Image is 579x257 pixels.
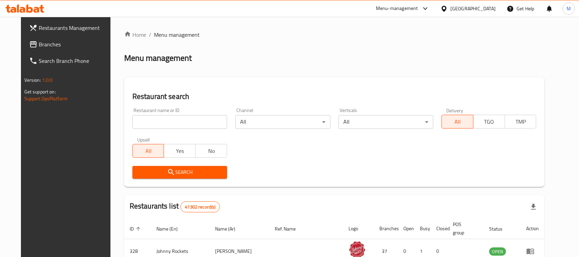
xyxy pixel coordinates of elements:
div: Menu-management [376,4,418,13]
span: All [135,146,162,156]
span: Restaurants Management [39,24,112,32]
th: Open [398,218,414,239]
div: Export file [525,199,542,215]
input: Search for restaurant name or ID.. [132,115,227,129]
li: / [149,31,151,39]
button: Search [132,166,227,179]
div: Menu [526,247,539,255]
span: Search [138,168,222,177]
h2: Restaurant search [132,91,536,102]
span: ID [130,225,143,233]
div: All [339,115,433,129]
th: Branches [374,218,398,239]
a: Branches [24,36,118,53]
h2: Restaurants list [130,201,220,212]
div: All [235,115,330,129]
span: Yes [167,146,193,156]
span: 1.0.0 [42,76,53,85]
th: Closed [431,218,447,239]
button: All [441,115,473,128]
a: Search Branch Phone [24,53,118,69]
th: Busy [414,218,431,239]
span: Ref. Name [275,225,305,233]
h2: Menu management [124,53,192,64]
label: Delivery [446,108,463,113]
label: Upsell [137,137,150,142]
button: TMP [505,115,536,128]
th: Action [521,218,544,239]
span: TGO [476,117,502,127]
span: Name (Ar) [215,225,244,233]
button: Yes [164,144,196,158]
span: M [567,5,571,12]
span: Version: [24,76,41,85]
span: Search Branch Phone [39,57,112,65]
div: [GEOGRAPHIC_DATA] [450,5,496,12]
span: Branches [39,40,112,48]
a: Restaurants Management [24,20,118,36]
span: All [445,117,471,127]
nav: breadcrumb [124,31,545,39]
span: Menu management [154,31,200,39]
span: Status [489,225,511,233]
a: Home [124,31,146,39]
span: OPEN [489,248,506,256]
span: Get support on: [24,87,56,96]
button: All [132,144,164,158]
span: TMP [508,117,534,127]
th: Logo [343,218,374,239]
span: POS group [453,220,476,237]
a: Support.OpsPlatform [24,94,68,103]
button: No [195,144,227,158]
span: No [198,146,224,156]
span: 41302 record(s) [181,204,220,210]
span: Name (En) [156,225,187,233]
button: TGO [473,115,505,128]
div: Total records count [180,201,220,212]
